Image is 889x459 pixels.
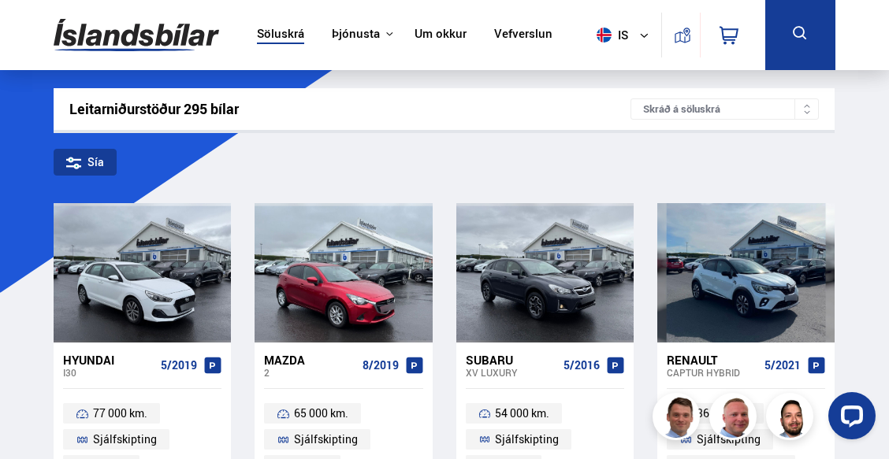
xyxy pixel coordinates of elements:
a: Um okkur [415,27,467,43]
img: svg+xml;base64,PHN2ZyB4bWxucz0iaHR0cDovL3d3dy53My5vcmcvMjAwMC9zdmciIHdpZHRoPSI1MTIiIGhlaWdodD0iNT... [597,28,612,43]
img: G0Ugv5HjCgRt.svg [54,9,219,61]
span: Sjálfskipting [495,430,559,449]
div: 2 [264,367,355,378]
div: Subaru [466,353,557,367]
div: Mazda [264,353,355,367]
span: is [590,28,630,43]
a: Söluskrá [257,27,304,43]
span: Sjálfskipting [93,430,157,449]
span: 5/2016 [564,359,600,372]
div: Leitarniðurstöður 295 bílar [69,101,630,117]
iframe: LiveChat chat widget [816,386,882,452]
img: FbJEzSuNWCJXmdc-.webp [655,395,702,442]
div: Sía [54,149,117,176]
span: 5/2019 [161,359,197,372]
span: 65 000 km. [294,404,348,423]
a: Vefverslun [494,27,552,43]
div: Renault [667,353,758,367]
div: XV LUXURY [466,367,557,378]
div: i30 [63,367,154,378]
button: Þjónusta [332,27,380,42]
span: 54 000 km. [495,404,549,423]
img: nhp88E3Fdnt1Opn2.png [768,395,816,442]
div: Hyundai [63,353,154,367]
span: Sjálfskipting [294,430,358,449]
img: siFngHWaQ9KaOqBr.png [712,395,759,442]
div: Captur HYBRID [667,367,758,378]
span: 8/2019 [363,359,399,372]
button: is [590,12,661,58]
div: Skráð á söluskrá [630,98,819,120]
span: 77 000 km. [93,404,147,423]
span: 5/2021 [764,359,801,372]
